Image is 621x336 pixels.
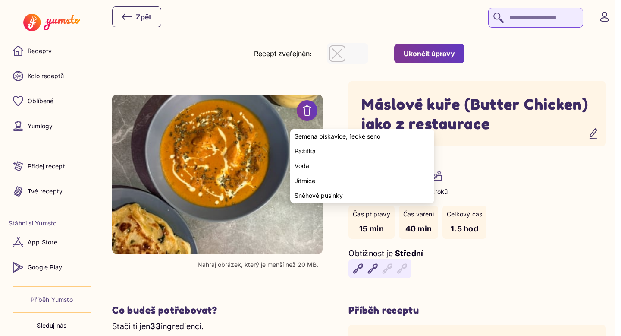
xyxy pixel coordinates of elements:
[426,185,448,197] p: kroků
[295,162,309,169] span: Voda
[112,304,323,317] h2: Co budeš potřebovat?
[23,14,80,31] img: Yumsto logo
[295,133,380,140] span: Semena pískavice, řecké seno
[122,12,151,22] div: Zpět
[198,261,318,268] p: Nahraj obrázek, který je menší než 20 MB.
[405,224,432,233] span: 40 min
[28,238,57,247] p: App Store
[37,321,66,330] p: Sleduj nás
[451,224,478,233] span: 1.5 hod
[112,320,323,332] p: Stačí ti jen ingrediencí.
[404,49,455,58] div: Ukončit úpravy
[9,257,95,278] a: Google Play
[361,94,593,133] h1: Máslové kuře (Butter Chicken) jako z restaurace
[9,41,95,61] a: Recepty
[28,47,52,55] p: Recepty
[9,156,95,177] a: Přidej recept
[295,192,343,199] span: Sněhové pusinky
[28,187,63,196] p: Tvé recepty
[31,295,73,304] a: Příběh Yumsto
[150,322,161,331] span: 33
[348,304,606,317] h3: Příběh receptu
[348,150,606,162] p: everydaybyyumsto
[112,95,323,254] img: Selected Image
[9,91,95,111] a: Oblíbené
[394,44,464,63] button: Ukončit úpravy
[395,249,423,258] span: Střední
[447,210,482,219] p: Celkový čas
[295,178,315,184] span: Jitrnice
[9,181,95,202] a: Tvé recepty
[28,97,54,105] p: Oblíbené
[254,49,311,58] label: Recept zveřejněn:
[9,66,95,86] a: Kolo receptů
[28,162,65,171] p: Přidej recept
[9,116,95,136] a: Yumlogy
[112,6,161,27] button: Zpět
[295,148,316,155] span: Pažitka
[28,72,64,80] p: Kolo receptů
[359,224,384,233] span: 15 min
[28,122,53,130] p: Yumlogy
[28,263,62,272] p: Google Play
[403,210,434,219] p: Čas vaření
[9,232,95,253] a: App Store
[9,219,95,228] li: Stáhni si Yumsto
[353,210,390,219] p: Čas přípravy
[348,247,393,259] p: Obtížnost je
